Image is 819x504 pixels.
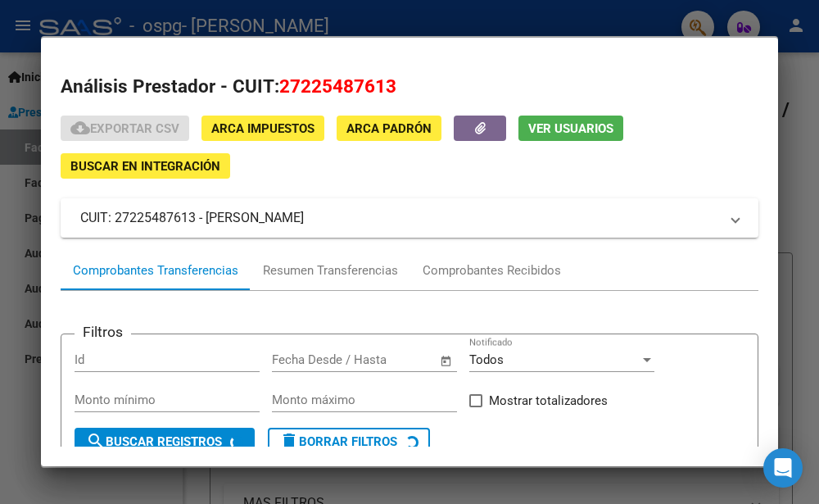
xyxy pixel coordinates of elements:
span: Mostrar totalizadores [489,391,608,411]
span: Exportar CSV [70,121,179,136]
span: 27225487613 [279,75,396,97]
mat-icon: delete [279,431,299,451]
div: Comprobantes Transferencias [73,261,238,280]
button: ARCA Padrón [337,116,441,141]
span: Buscar Registros [86,434,222,449]
mat-panel-title: CUIT: 27225487613 - [PERSON_NAME] [80,208,719,228]
mat-expansion-panel-header: CUIT: 27225487613 - [PERSON_NAME] [61,198,758,238]
button: ARCA Impuestos [201,116,324,141]
span: Buscar en Integración [70,159,220,174]
div: Comprobantes Recibidos [423,261,561,280]
button: Buscar Registros [75,428,255,456]
div: Resumen Transferencias [263,261,398,280]
span: Ver Usuarios [528,121,613,136]
button: Buscar en Integración [61,153,230,179]
h3: Filtros [75,321,131,343]
input: Fecha inicio [272,352,338,367]
button: Ver Usuarios [518,116,623,141]
span: ARCA Padrón [346,121,432,136]
mat-icon: cloud_download [70,118,90,138]
button: Open calendar [437,352,456,370]
span: Borrar Filtros [279,434,397,449]
div: Open Intercom Messenger [763,448,803,488]
span: Todos [469,352,504,367]
button: Exportar CSV [61,116,189,141]
button: Borrar Filtros [268,428,430,456]
span: ARCA Impuestos [211,121,314,136]
input: Fecha fin [353,352,432,367]
mat-icon: search [86,431,106,451]
h2: Análisis Prestador - CUIT: [61,73,758,101]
